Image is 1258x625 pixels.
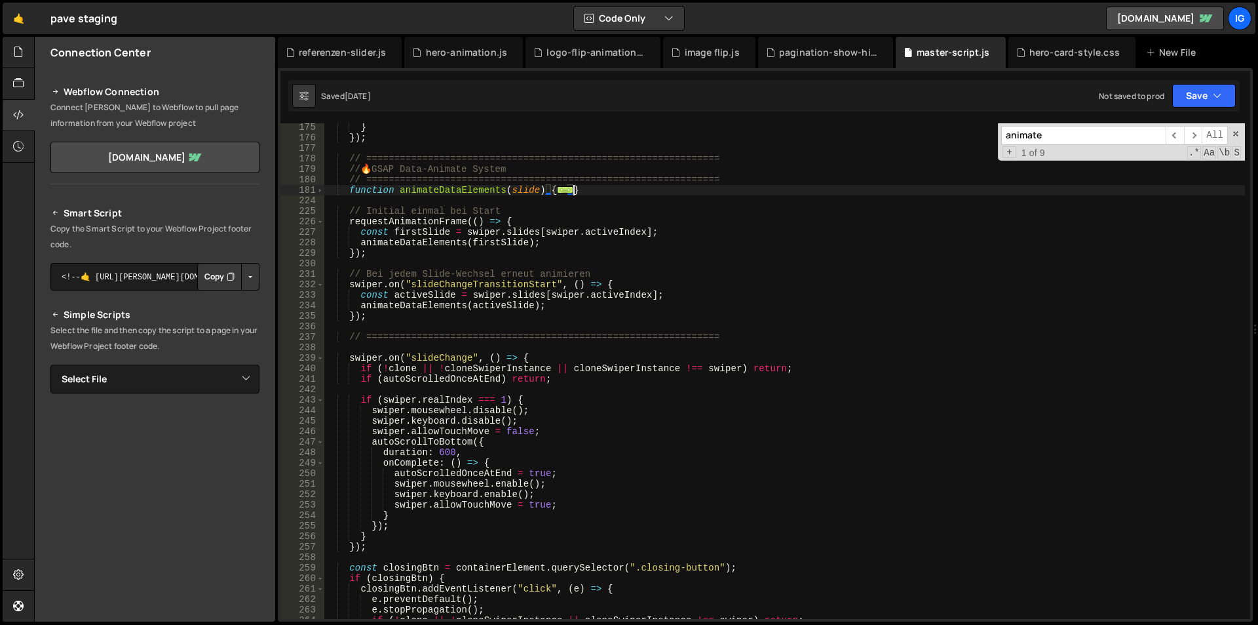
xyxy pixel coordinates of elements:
[50,142,259,173] a: [DOMAIN_NAME]
[197,263,259,291] div: Button group with nested dropdown
[280,384,324,395] div: 242
[1202,146,1216,159] span: CaseSensitive Search
[280,248,324,258] div: 229
[280,458,324,468] div: 249
[1106,7,1224,30] a: [DOMAIN_NAME]
[280,521,324,531] div: 255
[1029,46,1120,59] div: hero-card-style.css
[280,237,324,248] div: 228
[280,279,324,290] div: 232
[280,227,324,237] div: 227
[280,584,324,594] div: 261
[280,437,324,447] div: 247
[280,542,324,552] div: 257
[1166,126,1184,145] span: ​
[426,46,508,59] div: hero-animation.js
[280,416,324,426] div: 245
[280,353,324,363] div: 239
[50,415,261,533] iframe: YouTube video player
[1187,146,1201,159] span: RegExp Search
[50,263,259,291] textarea: <!--🤙 [URL][PERSON_NAME][DOMAIN_NAME]> <script>document.addEventListener("DOMContentLoaded", func...
[280,332,324,342] div: 237
[280,153,324,164] div: 178
[1228,7,1251,30] a: ig
[280,269,324,279] div: 231
[280,447,324,458] div: 248
[1146,46,1201,59] div: New File
[280,552,324,563] div: 258
[685,46,740,59] div: image flip.js
[280,531,324,542] div: 256
[280,216,324,227] div: 226
[50,205,259,221] h2: Smart Script
[1217,146,1231,159] span: Whole Word Search
[557,186,573,193] span: ...
[574,7,684,30] button: Code Only
[1001,126,1166,145] input: Search for
[280,311,324,321] div: 235
[1002,146,1016,158] span: Toggle Replace mode
[280,206,324,216] div: 225
[50,84,259,100] h2: Webflow Connection
[779,46,877,59] div: pagination-show-hide.js
[280,321,324,332] div: 236
[280,122,324,132] div: 175
[1184,126,1202,145] span: ​
[50,323,259,354] p: Select the file and then copy the script to a page in your Webflow Project footer code.
[280,468,324,479] div: 250
[197,263,242,291] button: Copy
[1202,126,1228,145] span: Alt-Enter
[280,342,324,353] div: 238
[280,479,324,489] div: 251
[280,426,324,437] div: 246
[50,221,259,252] p: Copy the Smart Script to your Webflow Project footer code.
[280,132,324,143] div: 176
[50,45,151,60] h2: Connection Center
[280,290,324,300] div: 233
[50,307,259,323] h2: Simple Scripts
[280,174,324,185] div: 180
[280,195,324,206] div: 224
[280,500,324,510] div: 253
[1099,91,1164,102] div: Not saved to prod
[3,3,35,34] a: 🤙
[280,300,324,311] div: 234
[280,563,324,573] div: 259
[280,164,324,174] div: 179
[280,374,324,384] div: 241
[280,573,324,584] div: 260
[50,10,117,26] div: pave staging
[280,363,324,374] div: 240
[1016,148,1050,158] span: 1 of 9
[280,594,324,605] div: 262
[546,46,645,59] div: logo-flip-animation.js
[280,510,324,521] div: 254
[280,489,324,500] div: 252
[50,100,259,131] p: Connect [PERSON_NAME] to Webflow to pull page information from your Webflow project
[280,395,324,405] div: 243
[280,185,324,195] div: 181
[299,46,386,59] div: referenzen-slider.js
[1232,146,1241,159] span: Search In Selection
[321,91,371,102] div: Saved
[280,605,324,615] div: 263
[280,405,324,416] div: 244
[1172,84,1236,108] button: Save
[917,46,990,59] div: master-script.js
[345,91,371,102] div: [DATE]
[280,258,324,269] div: 230
[280,143,324,153] div: 177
